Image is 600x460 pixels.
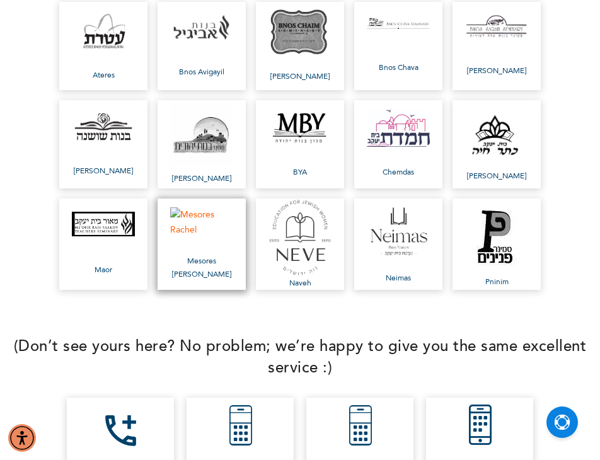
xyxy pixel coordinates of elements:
[158,198,246,290] a: Mesores [PERSON_NAME]
[367,61,430,74] span: Bnos Chava
[453,2,541,90] a: [PERSON_NAME]
[256,100,344,188] a: BYA
[268,9,332,56] img: Bnos Chaim
[72,11,135,52] img: Ateres
[465,106,528,158] img: Keser Chaya
[367,110,430,147] img: Chemdas
[268,70,332,83] span: [PERSON_NAME]
[354,100,442,188] a: Chemdas
[59,2,147,90] a: Ateres
[256,198,344,290] a: Naveh
[465,275,528,289] span: Pninim
[268,277,332,290] span: Naveh
[268,110,332,146] img: BYA
[72,164,135,178] span: [PERSON_NAME]
[170,172,233,185] span: [PERSON_NAME]
[354,198,442,290] a: Neimas
[465,14,528,38] img: Bnos Sara
[170,13,233,43] img: Bnos Avigayil
[170,255,233,281] span: Mesores [PERSON_NAME]
[59,198,147,290] a: Maor
[100,410,141,451] i: add_ic_call
[367,18,430,28] img: Bnos Chava
[268,198,332,277] img: Naveh
[465,170,528,183] span: [PERSON_NAME]
[8,424,36,452] div: Accessibility Menu
[268,166,332,179] span: BYA
[170,103,233,166] img: Bnos Yehudis
[453,100,541,188] a: [PERSON_NAME]
[158,100,246,188] a: [PERSON_NAME]
[367,204,430,263] img: Neimas
[72,111,135,144] img: Bnos Shoshana
[367,166,430,179] span: Chemdas
[465,64,528,78] span: [PERSON_NAME]
[453,198,541,290] a: Pninim
[256,2,344,90] a: [PERSON_NAME]
[170,207,233,238] img: Mesores Rachel
[9,336,591,379] h3: ​​(Don’t see yours here? No problem; we’re happy to give you the same excellent service :)
[170,66,233,79] span: Bnos Avigayil
[367,272,430,285] span: Neimas
[354,2,442,90] a: Bnos Chava
[59,100,147,188] a: [PERSON_NAME]
[471,200,522,273] img: Pninim
[72,212,135,236] img: Maor
[158,2,246,90] a: Bnos Avigayil
[72,69,135,82] span: Ateres
[72,263,135,277] span: Maor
